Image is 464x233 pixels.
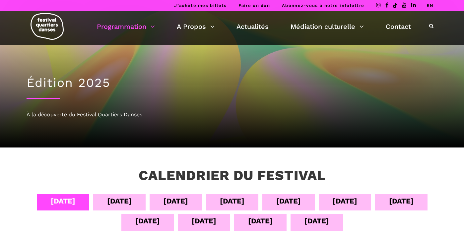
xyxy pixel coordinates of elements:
div: [DATE] [192,215,216,227]
a: Médiation culturelle [291,21,364,32]
div: [DATE] [164,195,188,207]
div: [DATE] [389,195,414,207]
div: [DATE] [333,195,357,207]
div: [DATE] [248,215,273,227]
a: J’achète mes billets [174,3,227,8]
div: [DATE] [51,195,75,207]
a: EN [427,3,433,8]
h1: Édition 2025 [27,76,438,90]
a: A Propos [177,21,215,32]
img: logo-fqd-med [31,13,64,40]
a: Programmation [97,21,155,32]
a: Contact [386,21,411,32]
div: [DATE] [220,195,244,207]
a: Actualités [236,21,269,32]
div: [DATE] [276,195,301,207]
div: [DATE] [135,215,160,227]
h3: Calendrier du festival [139,167,326,184]
div: [DATE] [107,195,132,207]
div: À la découverte du Festival Quartiers Danses [27,110,438,119]
a: Abonnez-vous à notre infolettre [282,3,364,8]
div: [DATE] [304,215,329,227]
a: Faire un don [238,3,270,8]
